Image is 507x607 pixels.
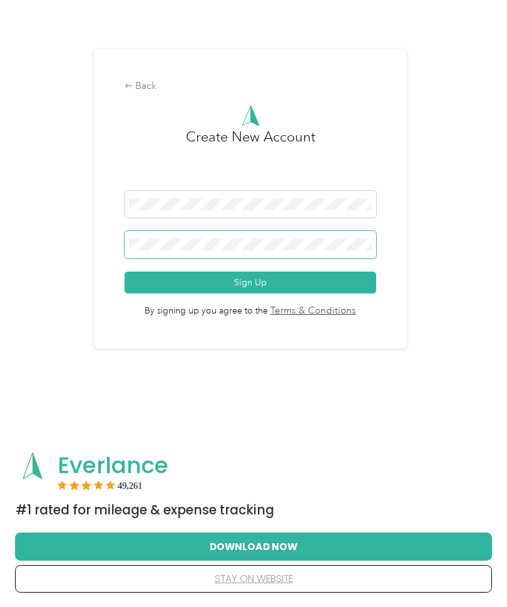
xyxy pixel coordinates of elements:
[125,293,377,319] span: By signing up you agree to the
[35,533,472,559] button: Download Now
[186,126,315,191] h3: Create New Account
[118,482,143,489] span: User reviews count
[16,449,49,482] img: App logo
[35,566,472,592] button: stay on website
[268,304,356,319] a: Terms & Conditions
[58,481,143,489] div: Rating:5 stars
[125,272,377,293] button: Sign Up
[16,501,274,519] span: #1 Rated for Mileage & Expense Tracking
[58,449,168,481] span: Everlance
[125,79,377,94] div: Back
